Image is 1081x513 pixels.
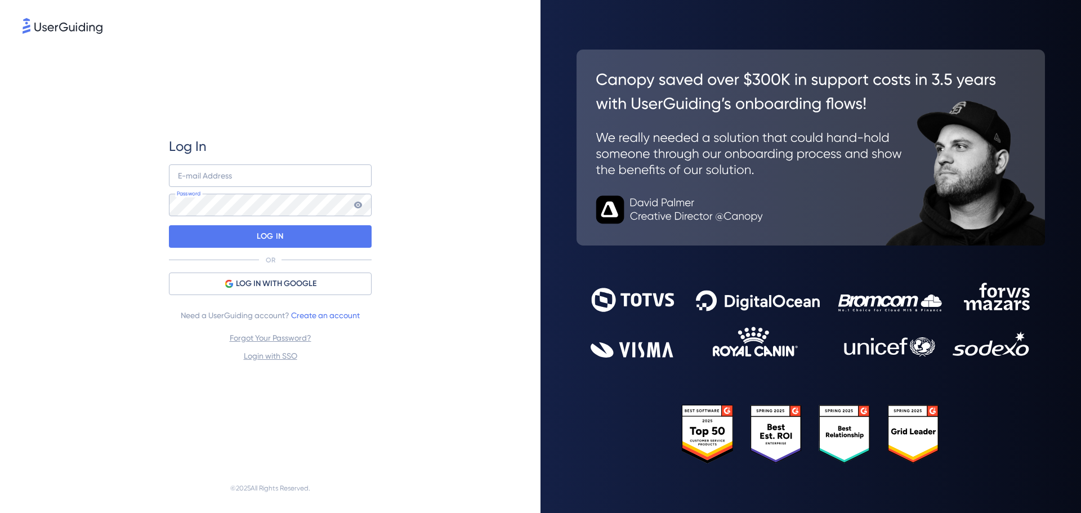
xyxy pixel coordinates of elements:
img: 25303e33045975176eb484905ab012ff.svg [682,405,940,464]
span: Need a UserGuiding account? [181,309,360,322]
input: example@company.com [169,164,372,187]
p: OR [266,256,275,265]
img: 9302ce2ac39453076f5bc0f2f2ca889b.svg [591,283,1031,358]
a: Create an account [291,311,360,320]
a: Forgot Your Password? [230,333,311,342]
span: © 2025 All Rights Reserved. [230,481,310,495]
span: LOG IN WITH GOOGLE [236,277,316,291]
span: Log In [169,137,207,155]
p: LOG IN [257,227,283,246]
a: Login with SSO [244,351,297,360]
img: 8faab4ba6bc7696a72372aa768b0286c.svg [23,18,102,34]
img: 26c0aa7c25a843aed4baddd2b5e0fa68.svg [577,50,1045,246]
